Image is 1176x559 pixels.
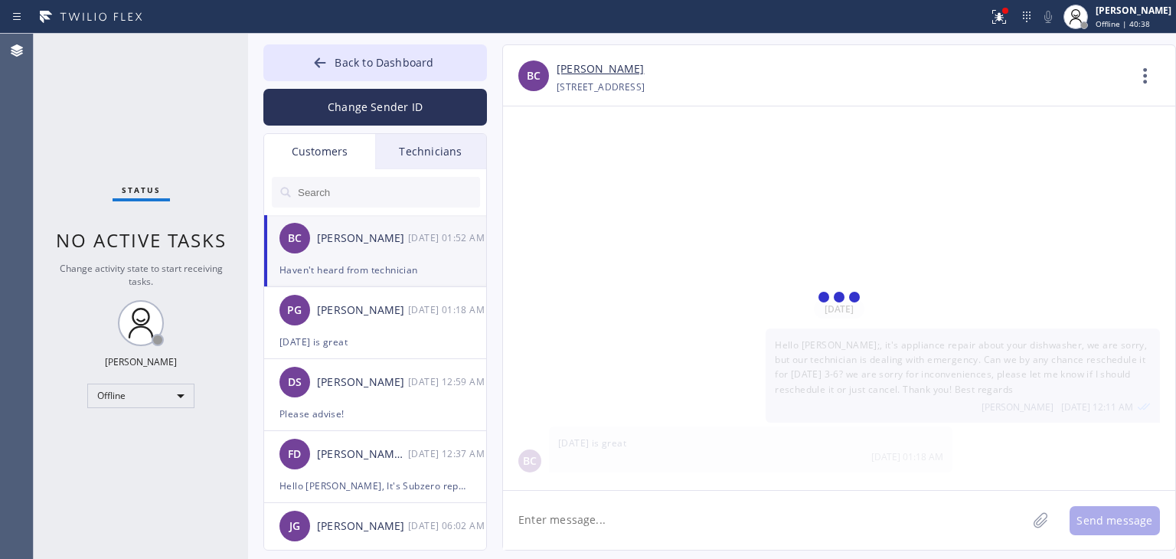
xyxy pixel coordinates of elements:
[296,177,480,208] input: Search
[56,227,227,253] span: No active tasks
[287,302,302,319] span: PG
[87,384,194,408] div: Offline
[1096,4,1171,17] div: [PERSON_NAME]
[557,78,645,96] div: [STREET_ADDRESS]
[263,44,487,81] button: Back to Dashboard
[1037,6,1059,28] button: Mute
[317,518,408,535] div: [PERSON_NAME]
[527,67,541,85] span: BC
[1096,18,1150,29] span: Offline | 40:38
[263,89,487,126] button: Change Sender ID
[288,230,302,247] span: BC
[279,477,471,495] div: Hello [PERSON_NAME], It's Subzero repair professionals. I see that you signed the invoice. Please...
[279,261,471,279] div: Haven't heard from technician
[279,333,471,351] div: [DATE] is great
[317,302,408,319] div: [PERSON_NAME]
[288,374,302,391] span: DS
[60,262,223,288] span: Change activity state to start receiving tasks.
[317,230,408,247] div: [PERSON_NAME]
[105,355,177,368] div: [PERSON_NAME]
[289,518,300,535] span: JG
[335,55,433,70] span: Back to Dashboard
[408,517,488,534] div: 09/25/2025 9:02 AM
[557,60,644,78] a: [PERSON_NAME]
[408,445,488,463] div: 09/25/2025 9:37 AM
[317,446,408,463] div: [PERSON_NAME] [PERSON_NAME]
[408,229,488,247] div: 09/25/2025 9:52 AM
[288,446,301,463] span: FD
[408,301,488,319] div: 09/25/2025 9:18 AM
[279,405,471,423] div: Please advise!
[317,374,408,391] div: [PERSON_NAME]
[122,185,161,195] span: Status
[375,134,486,169] div: Technicians
[264,134,375,169] div: Customers
[408,373,488,391] div: 09/25/2025 9:59 AM
[1070,506,1160,535] button: Send message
